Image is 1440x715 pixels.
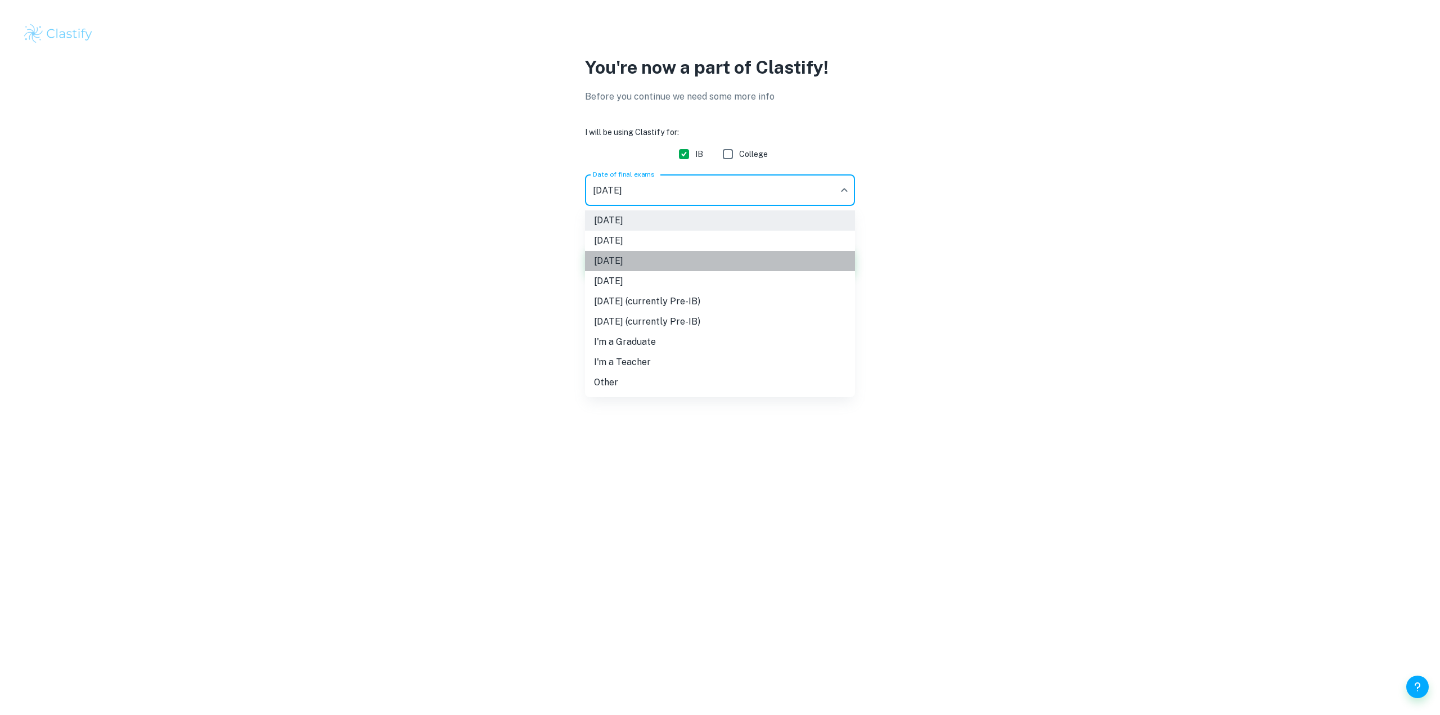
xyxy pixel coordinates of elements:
li: [DATE] [585,271,855,291]
li: [DATE] (currently Pre-IB) [585,291,855,312]
li: I'm a Graduate [585,332,855,352]
li: [DATE] [585,251,855,271]
li: [DATE] [585,231,855,251]
li: [DATE] (currently Pre-IB) [585,312,855,332]
li: [DATE] [585,210,855,231]
li: I'm a Teacher [585,352,855,372]
li: Other [585,372,855,393]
